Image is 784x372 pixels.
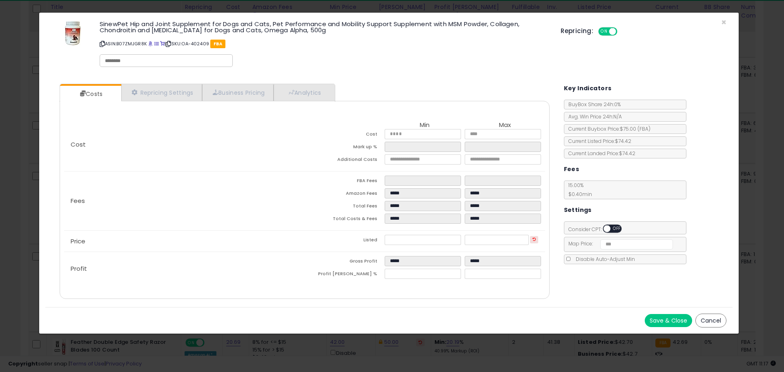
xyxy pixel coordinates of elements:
span: Map Price: [564,240,673,247]
p: Cost [64,141,305,148]
a: Your listing only [160,40,165,47]
p: Profit [64,265,305,272]
h5: Repricing: [561,28,593,34]
span: OFF [616,28,629,35]
span: Disable Auto-Adjust Min [572,256,635,263]
span: Current Listed Price: $74.42 [564,138,631,145]
h3: SinewPet Hip and Joint Supplement for Dogs and Cats, Pet Performance and Mobility Support Supplem... [100,21,548,33]
h5: Fees [564,164,579,174]
th: Min [385,122,465,129]
a: Analytics [274,84,334,101]
span: ON [599,28,609,35]
td: Listed [305,235,385,247]
td: Profit [PERSON_NAME] % [305,269,385,281]
a: Costs [60,86,120,102]
span: Consider CPT: [564,226,633,233]
span: ( FBA ) [637,125,650,132]
span: × [721,16,726,28]
td: Additional Costs [305,154,385,167]
span: 15.00 % [564,182,592,198]
a: Repricing Settings [121,84,202,101]
td: Amazon Fees [305,188,385,201]
span: Current Buybox Price: [564,125,650,132]
h5: Settings [564,205,592,215]
h5: Key Indicators [564,83,612,94]
span: $0.40 min [564,191,592,198]
span: FBA [210,40,225,48]
span: BuyBox Share 24h: 0% [564,101,621,108]
span: Avg. Win Price 24h: N/A [564,113,622,120]
p: Price [64,238,305,245]
span: Current Landed Price: $74.42 [564,150,635,157]
td: Gross Profit [305,256,385,269]
td: Total Fees [305,201,385,214]
td: Cost [305,129,385,142]
span: OFF [610,225,624,232]
span: $75.00 [620,125,650,132]
button: Cancel [695,314,726,327]
p: Fees [64,198,305,204]
a: All offer listings [154,40,159,47]
th: Max [465,122,545,129]
a: BuyBox page [148,40,153,47]
a: Business Pricing [202,84,274,101]
td: FBA Fees [305,176,385,188]
td: Total Costs & Fees [305,214,385,226]
img: 41ld7GxLM3L._SL60_.jpg [65,21,81,45]
button: Save & Close [645,314,692,327]
td: Mark up % [305,142,385,154]
p: ASIN: B07ZMJGR8K | SKU: OA-402409 [100,37,548,50]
